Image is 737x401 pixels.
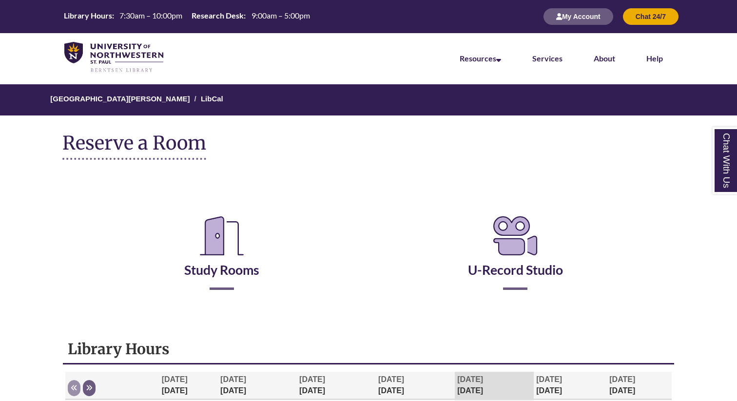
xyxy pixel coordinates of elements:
th: [DATE] [607,372,671,400]
a: [GEOGRAPHIC_DATA][PERSON_NAME] [50,95,190,103]
th: [DATE] [455,372,534,400]
th: Research Desk: [188,10,247,21]
span: [DATE] [378,375,404,383]
span: [DATE] [457,375,483,383]
th: [DATE] [159,372,218,400]
img: UNWSP Library Logo [64,42,163,73]
th: [DATE] [534,372,607,400]
span: 9:00am – 5:00pm [252,11,310,20]
span: [DATE] [609,375,635,383]
a: Hours Today [60,10,313,23]
a: Study Rooms [184,238,259,278]
a: My Account [543,12,613,20]
th: [DATE] [218,372,297,400]
h1: Reserve a Room [62,133,206,160]
div: Reserve a Room [62,184,674,319]
h1: Library Hours [68,340,669,358]
table: Hours Today [60,10,313,22]
a: About [594,54,615,63]
span: [DATE] [162,375,188,383]
button: Previous week [68,380,80,396]
a: Services [532,54,562,63]
th: [DATE] [376,372,455,400]
a: U-Record Studio [468,238,563,278]
a: LibCal [201,95,223,103]
span: [DATE] [220,375,246,383]
span: [DATE] [536,375,562,383]
button: Chat 24/7 [623,8,679,25]
th: [DATE] [297,372,376,400]
button: Next week [83,380,96,396]
a: Help [646,54,663,63]
a: Resources [460,54,501,63]
a: Chat 24/7 [623,12,679,20]
span: 7:30am – 10:00pm [119,11,182,20]
button: My Account [543,8,613,25]
nav: Breadcrumb [62,84,674,115]
span: [DATE] [299,375,325,383]
th: Library Hours: [60,10,116,21]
